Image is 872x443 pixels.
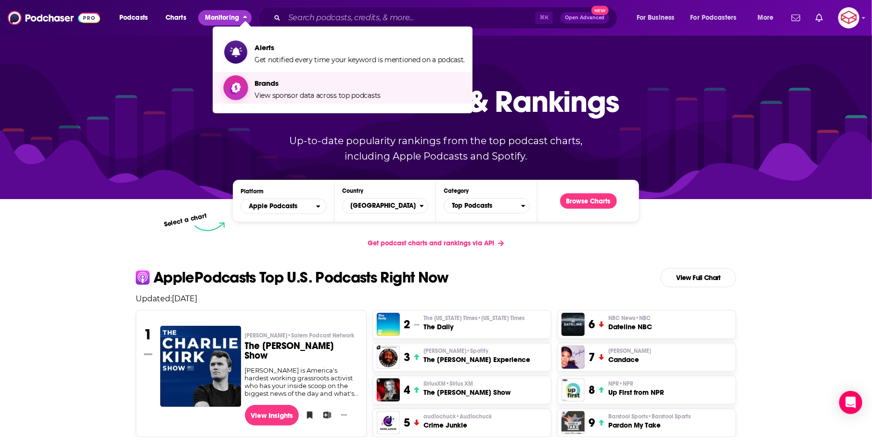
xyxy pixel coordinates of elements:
[144,326,152,343] h3: 1
[562,313,585,336] a: Dateline NBC
[154,270,449,285] p: Apple Podcasts Top U.S. Podcasts Right Now
[343,198,420,214] span: [GEOGRAPHIC_DATA]
[423,380,511,388] p: SiriusXM • Sirius XM
[608,388,664,397] h3: Up First from NPR
[691,11,737,25] span: For Podcasters
[255,79,381,88] span: Brands
[477,315,525,322] span: • [US_STATE] Times
[249,203,297,210] span: Apple Podcasts
[284,10,535,26] input: Search podcasts, credits, & more...
[838,7,859,28] img: User Profile
[788,10,804,26] a: Show notifications dropdown
[562,411,585,434] img: Pardon My Take
[377,313,400,336] img: The Daily
[320,408,330,422] button: Add to List
[245,332,359,339] p: Charlie Kirk • Salem Podcast Network
[637,11,675,25] span: For Business
[608,413,691,420] p: Barstool Sports • Barstool Sports
[255,43,465,52] span: Alerts
[589,416,595,430] h3: 9
[423,413,492,420] span: audiochuck
[8,9,100,27] img: Podchaser - Follow, Share and Rate Podcasts
[404,416,410,430] h3: 5
[128,294,744,303] p: Updated: [DATE]
[423,347,488,355] span: [PERSON_NAME]
[648,413,691,420] span: • Barstool Sports
[360,231,512,255] a: Get podcast charts and rankings via API
[245,405,299,426] a: View Insights
[245,332,359,366] a: [PERSON_NAME]•Salem Podcast NetworkThe [PERSON_NAME] Show
[303,408,312,422] button: Bookmark Podcast
[589,317,595,332] h3: 6
[423,355,530,364] h3: The [PERSON_NAME] Experience
[591,6,609,15] span: New
[423,314,525,322] span: The [US_STATE] Times
[368,239,494,247] span: Get podcast charts and rankings via API
[838,7,859,28] button: Show profile menu
[245,332,355,339] span: [PERSON_NAME]
[245,366,359,397] div: [PERSON_NAME] is America's hardest working grassroots activist who has your inside scoop on the b...
[839,391,862,414] div: Open Intercom Messenger
[194,222,225,231] img: select arrow
[608,380,664,388] p: NPR • NPR
[608,322,652,332] h3: Dateline NBC
[267,7,627,29] div: Search podcasts, credits, & more...
[562,378,585,402] a: Up First from NPR
[608,314,652,322] p: NBC News • NBC
[608,314,652,332] a: NBC News•NBCDateline NBC
[444,198,530,214] button: Categories
[560,193,617,209] button: Browse Charts
[160,326,241,407] img: The Charlie Kirk Show
[255,55,465,64] span: Get notified every time your keyword is mentioned on a podcast.
[404,383,410,397] h3: 4
[589,350,595,364] h3: 7
[619,380,633,387] span: • NPR
[608,380,664,397] a: NPR•NPRUp First from NPR
[562,346,585,369] img: Candace
[241,199,327,214] h2: Platforms
[113,10,160,26] button: open menu
[404,317,410,332] h3: 2
[288,332,355,339] span: • Salem Podcast Network
[337,410,351,420] button: Show More Button
[423,420,492,430] h3: Crime Junkie
[565,15,605,20] span: Open Advanced
[757,11,774,25] span: More
[166,11,186,25] span: Charts
[270,133,602,164] p: Up-to-date popularity rankings from the top podcast charts, including Apple Podcasts and Spotify.
[404,350,410,364] h3: 3
[377,346,400,369] img: The Joe Rogan Experience
[635,315,651,322] span: • NBC
[377,411,400,434] img: Crime Junkie
[423,413,492,430] a: audiochuck•AudiochuckCrime Junkie
[255,91,381,100] span: View sponsor data across top podcasts
[423,413,492,420] p: audiochuck • Audiochuck
[608,420,691,430] h3: Pardon My Take
[423,347,530,355] p: Joe Rogan • Spotify
[377,378,400,402] img: The Megyn Kelly Show
[535,12,553,24] span: ⌘ K
[423,380,511,397] a: SiriusXM•Sirius XMThe [PERSON_NAME] Show
[205,11,239,25] span: Monitoring
[608,314,651,322] span: NBC News
[423,314,525,332] a: The [US_STATE] Times•[US_STATE] TimesThe Daily
[136,270,150,284] img: apple Icon
[608,347,651,355] p: Candace Owens
[444,198,521,214] span: Top Podcasts
[423,314,525,322] p: The New York Times • New York Times
[608,347,651,355] span: [PERSON_NAME]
